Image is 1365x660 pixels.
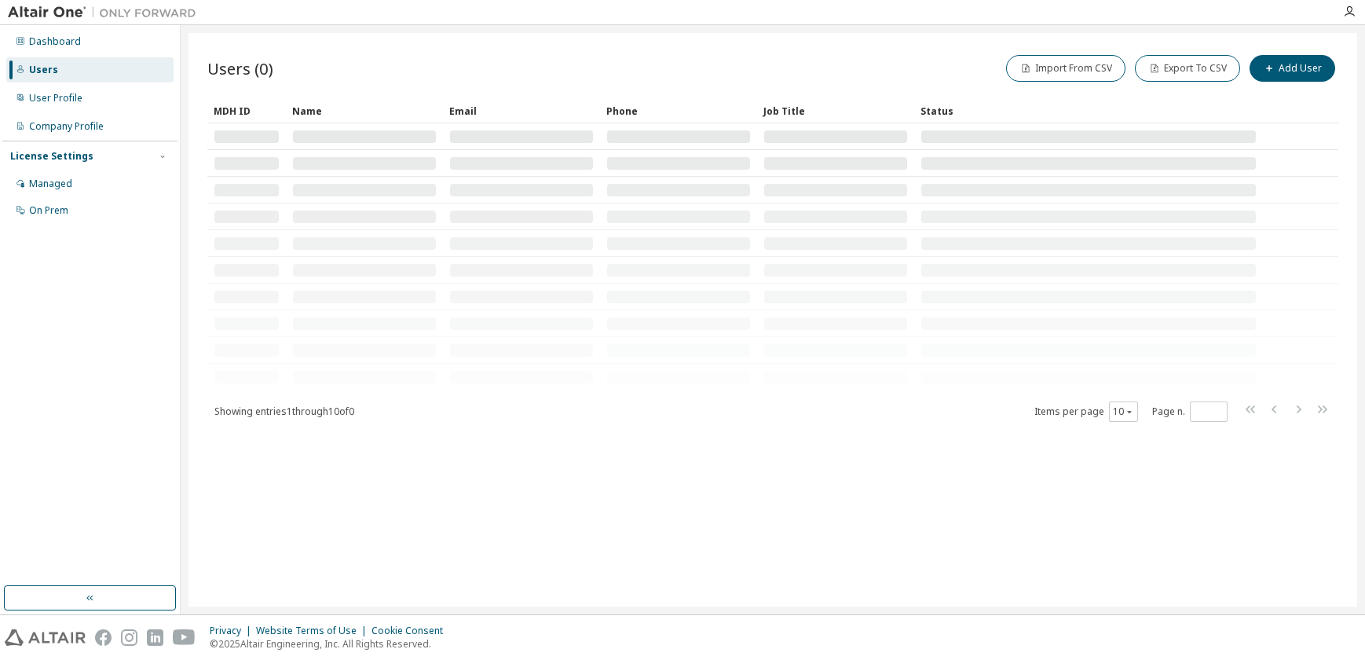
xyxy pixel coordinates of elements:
[1250,55,1335,82] button: Add User
[121,629,137,646] img: instagram.svg
[1135,55,1240,82] button: Export To CSV
[1152,401,1228,422] span: Page n.
[449,98,594,123] div: Email
[371,625,452,637] div: Cookie Consent
[1113,405,1134,418] button: 10
[29,178,72,190] div: Managed
[920,98,1257,123] div: Status
[173,629,196,646] img: youtube.svg
[214,405,354,418] span: Showing entries 1 through 10 of 0
[29,204,68,217] div: On Prem
[147,629,163,646] img: linkedin.svg
[10,150,93,163] div: License Settings
[292,98,437,123] div: Name
[8,5,204,20] img: Altair One
[29,64,58,76] div: Users
[1034,401,1138,422] span: Items per page
[210,637,452,651] p: © 2025 Altair Engineering, Inc. All Rights Reserved.
[256,625,371,637] div: Website Terms of Use
[29,35,81,48] div: Dashboard
[606,98,751,123] div: Phone
[1006,55,1125,82] button: Import From CSV
[29,92,82,104] div: User Profile
[5,629,86,646] img: altair_logo.svg
[207,57,273,79] span: Users (0)
[763,98,908,123] div: Job Title
[29,120,104,133] div: Company Profile
[95,629,112,646] img: facebook.svg
[214,98,280,123] div: MDH ID
[210,625,256,637] div: Privacy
